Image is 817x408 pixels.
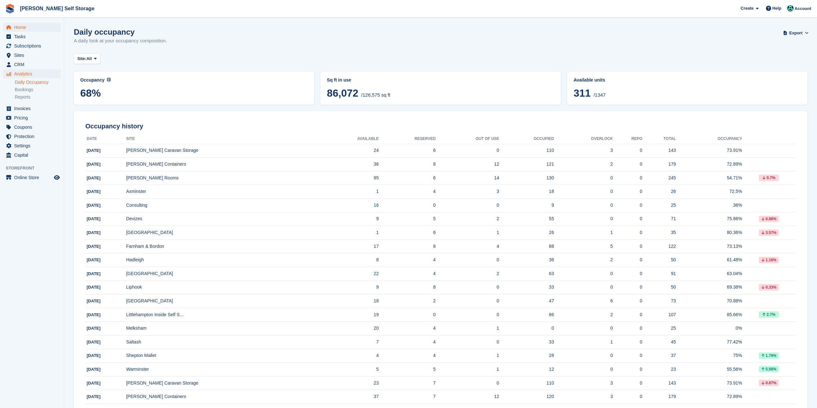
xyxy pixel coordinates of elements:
[85,123,796,130] h2: Occupancy history
[499,284,554,291] div: 33
[642,363,676,377] td: 23
[594,92,606,98] span: /1347
[321,349,378,363] td: 4
[795,5,811,12] span: Account
[74,54,100,64] button: Site: All
[321,239,378,253] td: 17
[613,188,642,195] div: 0
[321,267,378,281] td: 22
[574,77,801,83] abbr: Current percentage of units occupied or overlocked
[321,226,378,240] td: 1
[321,144,378,158] td: 24
[554,188,613,195] div: 0
[613,393,642,400] div: 0
[613,229,642,236] div: 0
[327,87,358,99] span: 86,072
[436,171,499,185] td: 14
[87,353,100,358] span: [DATE]
[642,376,676,390] td: 143
[676,212,742,226] td: 75.86%
[14,60,53,69] span: CRM
[642,212,676,226] td: 71
[126,322,321,335] td: Melksham
[87,148,100,153] span: [DATE]
[87,230,100,235] span: [DATE]
[3,41,61,50] a: menu
[676,253,742,267] td: 61.48%
[321,390,378,404] td: 37
[379,390,436,404] td: 7
[676,134,742,144] th: Occupancy
[126,158,321,171] td: [PERSON_NAME] Containers
[3,23,61,32] a: menu
[642,199,676,213] td: 25
[15,87,61,93] a: Bookings
[327,77,554,83] abbr: Current breakdown of sq ft occupied
[676,349,742,363] td: 75%
[87,394,100,399] span: [DATE]
[676,171,742,185] td: 54.71%
[554,298,613,304] div: 6
[126,253,321,267] td: Hadleigh
[759,230,779,236] div: 3.57%
[14,32,53,41] span: Tasks
[126,267,321,281] td: [GEOGRAPHIC_DATA]
[613,161,642,168] div: 0
[80,77,104,82] span: Occupancy
[759,366,779,372] div: 5.56%
[321,335,378,349] td: 7
[676,144,742,158] td: 73.91%
[676,158,742,171] td: 72.89%
[87,271,100,276] span: [DATE]
[613,366,642,373] div: 0
[499,380,554,386] div: 110
[759,352,779,359] div: 1.79%
[436,144,499,158] td: 0
[126,185,321,199] td: Axminster
[499,161,554,168] div: 121
[379,185,436,199] td: 4
[379,239,436,253] td: 8
[379,253,436,267] td: 4
[126,281,321,294] td: Liphook
[787,5,794,12] img: Jenna Pearcy
[80,87,308,99] span: 68%
[436,363,499,377] td: 1
[87,162,100,167] span: [DATE]
[759,216,779,222] div: 0.86%
[14,51,53,60] span: Sites
[613,339,642,345] div: 0
[17,3,97,14] a: [PERSON_NAME] Self Storage
[87,381,100,386] span: [DATE]
[613,270,642,277] div: 0
[574,77,605,82] span: Available units
[554,147,613,154] div: 3
[14,23,53,32] span: Home
[499,393,554,400] div: 120
[126,212,321,226] td: Devizes
[436,185,499,199] td: 3
[642,294,676,308] td: 73
[14,104,53,113] span: Invoices
[379,322,436,335] td: 4
[642,185,676,199] td: 26
[321,199,378,213] td: 16
[3,123,61,132] a: menu
[14,132,53,141] span: Protection
[126,134,321,144] th: Site
[14,151,53,160] span: Capital
[554,134,613,144] th: Overlock
[676,199,742,213] td: 36%
[554,256,613,263] div: 2
[74,28,167,36] h1: Daily occupancy
[554,325,613,332] div: 0
[554,161,613,168] div: 2
[14,69,53,78] span: Analytics
[379,158,436,171] td: 8
[613,352,642,359] div: 0
[327,77,351,82] span: Sq ft in use
[613,243,642,250] div: 0
[87,340,100,344] span: [DATE]
[554,380,613,386] div: 3
[676,185,742,199] td: 72.5%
